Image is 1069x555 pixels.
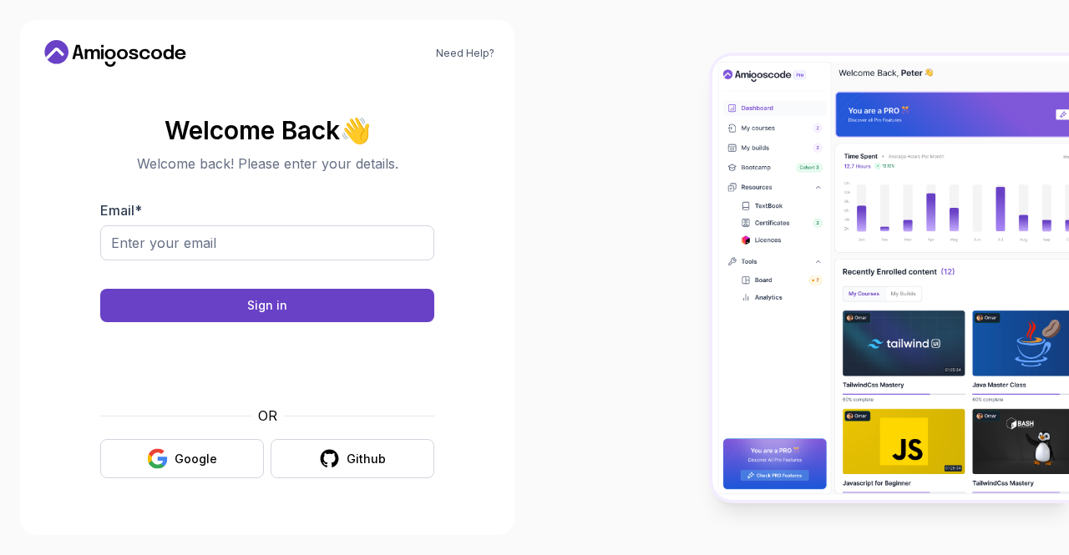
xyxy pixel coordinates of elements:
button: Google [100,439,264,478]
a: Need Help? [436,47,494,60]
span: 👋 [339,116,372,144]
h2: Welcome Back [100,117,434,144]
img: Amigoscode Dashboard [712,56,1069,500]
iframe: Widget containing checkbox for hCaptcha security challenge [141,332,393,396]
input: Enter your email [100,225,434,260]
div: Sign in [247,297,287,314]
p: OR [258,406,277,426]
a: Home link [40,40,190,67]
button: Github [271,439,434,478]
div: Google [175,451,217,467]
label: Email * [100,202,142,219]
button: Sign in [100,289,434,322]
p: Welcome back! Please enter your details. [100,154,434,174]
div: Github [347,451,386,467]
